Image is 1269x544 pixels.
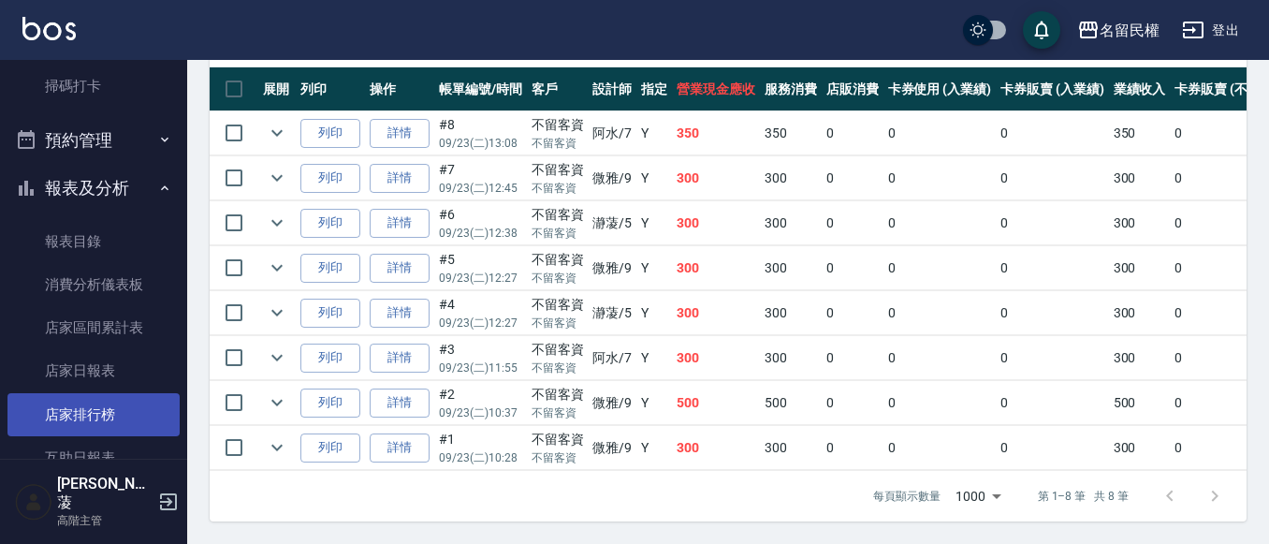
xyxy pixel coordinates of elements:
td: 0 [883,426,997,470]
td: 0 [822,291,883,335]
td: #4 [434,291,527,335]
td: 0 [822,426,883,470]
button: expand row [263,299,291,327]
th: 列印 [296,67,365,111]
a: 互助日報表 [7,436,180,479]
td: 瀞蓤 /5 [588,291,636,335]
td: 瀞蓤 /5 [588,201,636,245]
p: 不留客資 [532,449,584,466]
td: 300 [760,336,822,380]
div: 1000 [948,471,1008,522]
td: Y [636,201,672,245]
div: 不留客資 [532,385,584,404]
button: 預約管理 [7,116,180,165]
td: 300 [672,156,760,200]
td: Y [636,291,672,335]
a: 店家排行榜 [7,393,180,436]
a: 詳情 [370,119,430,148]
td: 300 [760,201,822,245]
p: 不留客資 [532,315,584,331]
td: 0 [996,246,1109,290]
img: Logo [22,17,76,40]
div: 不留客資 [532,115,584,135]
button: expand row [263,164,291,192]
a: 詳情 [370,299,430,328]
td: 阿水 /7 [588,336,636,380]
td: 350 [760,111,822,155]
button: expand row [263,254,291,282]
div: 不留客資 [532,295,584,315]
button: expand row [263,344,291,372]
td: Y [636,381,672,425]
p: 不留客資 [532,135,584,152]
td: 0 [996,381,1109,425]
td: 0 [996,201,1109,245]
th: 卡券使用 (入業績) [883,67,997,111]
a: 詳情 [370,344,430,373]
td: 300 [1109,201,1171,245]
th: 業績收入 [1109,67,1171,111]
td: #1 [434,426,527,470]
button: 列印 [300,209,360,238]
td: 300 [672,291,760,335]
td: 0 [883,201,997,245]
a: 詳情 [370,389,430,418]
td: 0 [883,111,997,155]
th: 卡券販賣 (入業績) [996,67,1109,111]
button: 列印 [300,164,360,193]
div: 不留客資 [532,205,584,225]
th: 帳單編號/時間 [434,67,527,111]
p: 不留客資 [532,360,584,376]
td: #2 [434,381,527,425]
td: 500 [760,381,822,425]
td: 300 [672,246,760,290]
td: 0 [822,336,883,380]
td: 0 [996,156,1109,200]
td: 0 [822,111,883,155]
td: #8 [434,111,527,155]
p: 09/23 (二) 13:08 [439,135,522,152]
td: 0 [996,426,1109,470]
td: 微雅 /9 [588,246,636,290]
button: 列印 [300,299,360,328]
button: expand row [263,434,291,462]
td: 0 [883,246,997,290]
a: 詳情 [370,254,430,283]
p: 不留客資 [532,270,584,287]
img: Person [15,483,52,521]
td: Y [636,336,672,380]
td: 0 [822,246,883,290]
div: 不留客資 [532,160,584,180]
td: 阿水 /7 [588,111,636,155]
td: 0 [822,381,883,425]
th: 設計師 [588,67,636,111]
a: 詳情 [370,164,430,193]
p: 09/23 (二) 10:37 [439,404,522,421]
td: 350 [672,111,760,155]
a: 店家區間累計表 [7,306,180,349]
p: 09/23 (二) 12:45 [439,180,522,197]
td: 0 [822,156,883,200]
button: 列印 [300,344,360,373]
td: 300 [1109,246,1171,290]
button: 列印 [300,254,360,283]
button: expand row [263,389,291,417]
button: expand row [263,119,291,147]
td: Y [636,246,672,290]
td: 300 [672,201,760,245]
div: 不留客資 [532,250,584,270]
td: 300 [1109,291,1171,335]
td: 300 [760,426,822,470]
p: 09/23 (二) 12:27 [439,315,522,331]
td: 300 [760,246,822,290]
p: 09/23 (二) 10:28 [439,449,522,466]
td: Y [636,111,672,155]
button: 登出 [1174,13,1247,48]
a: 報表目錄 [7,220,180,263]
div: 不留客資 [532,340,584,360]
th: 展開 [258,67,296,111]
p: 09/23 (二) 11:55 [439,360,522,376]
button: 報表及分析 [7,164,180,213]
td: 0 [996,291,1109,335]
td: 0 [996,336,1109,380]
